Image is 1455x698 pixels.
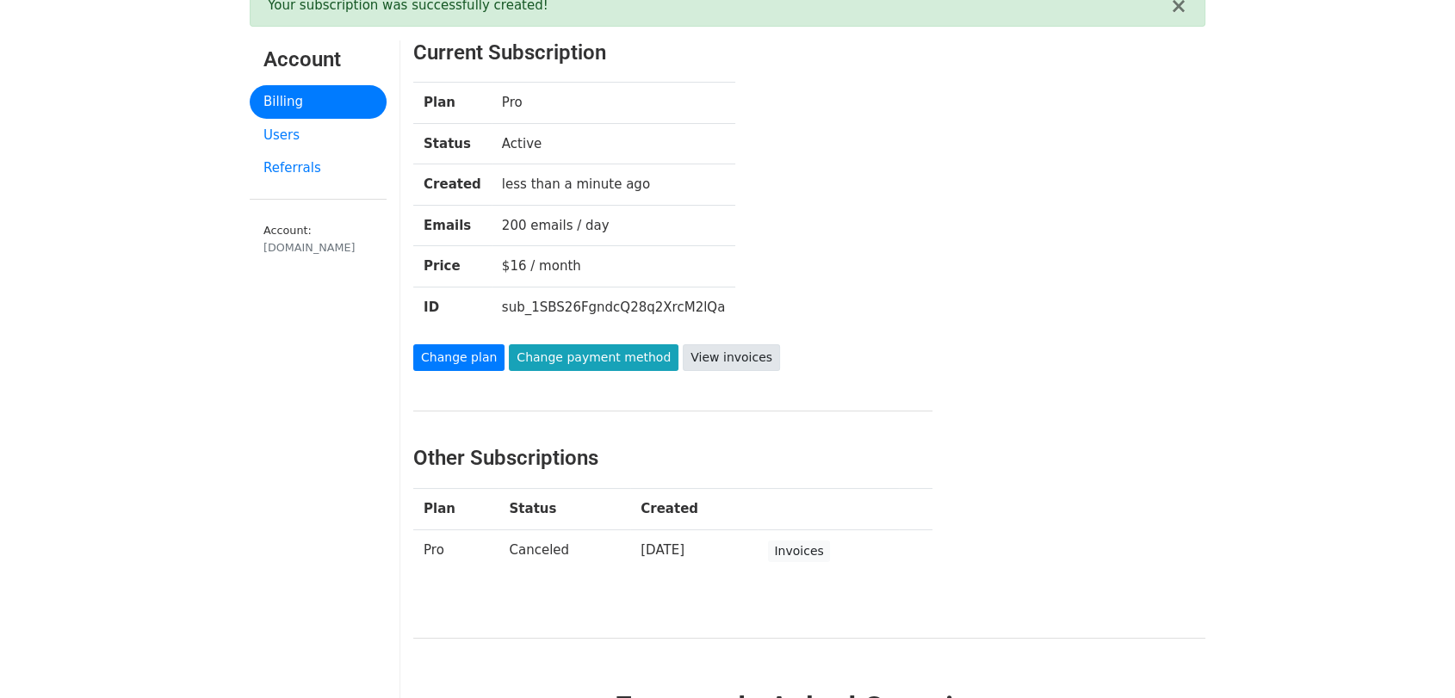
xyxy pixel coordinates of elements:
th: Created [413,164,492,206]
th: Status [498,489,630,530]
a: Change plan [413,344,505,371]
iframe: Chat Widget [1369,615,1455,698]
td: Pro [492,83,735,124]
th: Created [630,489,758,530]
h3: Other Subscriptions [413,446,932,471]
th: Plan [413,489,498,530]
td: sub_1SBS26FgndcQ28q2XrcM2lQa [492,287,735,327]
td: less than a minute ago [492,164,735,206]
th: Plan [413,83,492,124]
th: Emails [413,205,492,246]
div: [DOMAIN_NAME] [263,239,373,256]
h3: Current Subscription [413,40,1137,65]
h3: Account [263,47,373,72]
a: Invoices [768,540,829,562]
td: Pro [413,529,498,572]
a: View invoices [683,344,780,371]
div: 聊天小工具 [1369,615,1455,698]
th: Status [413,123,492,164]
td: 200 emails / day [492,205,735,246]
a: Change payment method [509,344,678,371]
td: Canceled [498,529,630,572]
a: Billing [250,85,387,119]
td: Active [492,123,735,164]
th: ID [413,287,492,327]
td: $16 / month [492,246,735,287]
a: Referrals [250,151,387,185]
a: Users [250,119,387,152]
td: [DATE] [630,529,758,572]
small: Account: [263,224,373,256]
th: Price [413,246,492,287]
